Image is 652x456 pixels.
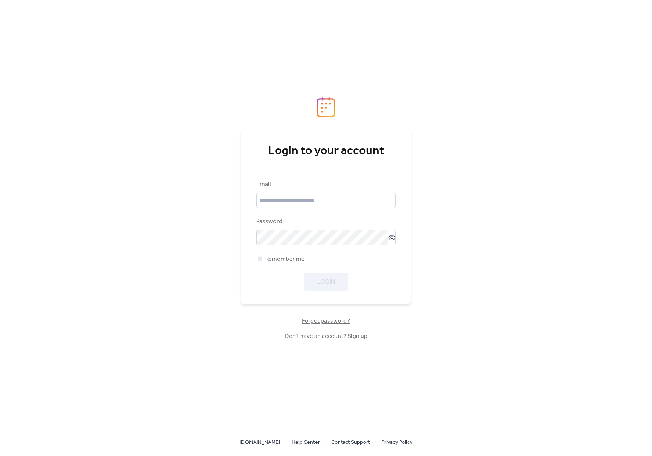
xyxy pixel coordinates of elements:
span: Help Center [292,438,320,447]
span: Forgot password? [302,317,350,326]
div: Login to your account [256,144,396,159]
a: Help Center [292,437,320,447]
div: Email [256,180,394,189]
a: Sign up [348,330,367,342]
span: Remember me [265,255,305,264]
img: logo [317,97,335,117]
span: Privacy Policy [381,438,412,447]
span: [DOMAIN_NAME] [240,438,280,447]
div: Password [256,217,394,226]
a: Contact Support [331,437,370,447]
span: Contact Support [331,438,370,447]
a: Privacy Policy [381,437,412,447]
a: Forgot password? [302,319,350,323]
span: Don't have an account? [285,332,367,341]
a: [DOMAIN_NAME] [240,437,280,447]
